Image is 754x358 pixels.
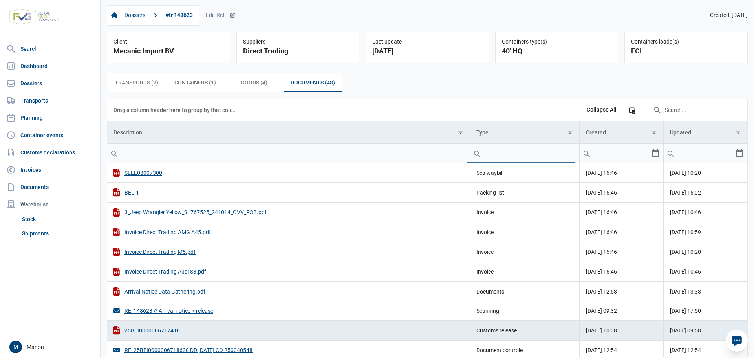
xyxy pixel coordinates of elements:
[3,196,97,212] div: Warehouse
[113,268,463,276] div: Invoice Direct Trading Audi S3.pdf
[586,249,617,255] span: [DATE] 16:46
[113,248,463,256] div: Invoice Direct Trading M5.pdf
[586,268,617,275] span: [DATE] 16:46
[586,288,617,295] span: [DATE] 12:58
[107,121,470,144] td: Column Description
[163,9,196,22] a: #tr 148623
[580,143,664,163] td: Filter cell
[586,170,617,176] span: [DATE] 16:46
[3,179,97,195] a: Documents
[670,249,701,255] span: [DATE] 10:20
[6,6,62,28] img: FVG - Global freight forwarding
[113,346,463,354] div: RE: 25BEI0000006718630 DD [DATE] CO 250040548
[113,169,463,177] div: SELE08007300
[664,143,747,163] td: Filter cell
[651,144,660,163] div: Select
[470,183,580,202] td: Packing list
[115,78,158,87] span: Transports (2)
[9,341,95,353] div: Manon
[113,287,463,296] div: Arrival Notice Data Gathering.pdf
[567,129,573,135] span: Show filter options for column 'Type'
[3,75,97,91] a: Dossiers
[241,78,267,87] span: Goods (4)
[470,144,579,163] input: Filter cell
[631,46,741,57] div: FCL
[586,327,617,334] span: [DATE] 10:08
[3,110,97,126] a: Planning
[113,46,223,57] div: Mecanic Import BV
[670,268,701,275] span: [DATE] 10:46
[243,39,353,46] div: Suppliers
[3,162,97,178] a: Invoices
[470,121,580,144] td: Column Type
[470,301,580,321] td: Scanning
[670,129,691,136] div: Updated
[107,143,470,163] td: Filter cell
[735,144,744,163] div: Select
[470,262,580,281] td: Invoice
[3,41,97,57] a: Search
[710,12,748,19] span: Created: [DATE]
[670,170,701,176] span: [DATE] 10:20
[113,307,463,315] div: RE: 148623 // Arrival notice + release
[664,144,735,163] input: Filter cell
[107,144,121,163] div: Search box
[670,209,701,215] span: [DATE] 10:46
[470,281,580,301] td: Documents
[113,99,741,121] div: Data grid toolbar
[291,78,335,87] span: Documents (48)
[651,129,657,135] span: Show filter options for column 'Created'
[3,127,97,143] a: Container events
[243,46,353,57] div: Direct Trading
[113,39,223,46] div: Client
[206,12,236,19] div: Edit Ref
[631,39,741,46] div: Containers loads(s)
[174,78,216,87] span: Containers (1)
[670,288,701,295] span: [DATE] 13:33
[3,93,97,108] a: Transports
[670,327,701,334] span: [DATE] 09:58
[476,129,489,136] div: Type
[113,208,463,217] div: 3_Jeep Wrangler Yellow_9L767525_241014_OVV_FOB.pdf
[113,188,463,196] div: BEL-1
[502,46,612,57] div: 40' HQ
[470,143,580,163] td: Filter cell
[470,144,484,163] div: Search box
[470,242,580,262] td: Invoice
[3,145,97,160] a: Customs declarations
[3,58,97,74] a: Dashboard
[586,229,617,235] span: [DATE] 16:46
[586,209,617,215] span: [DATE] 16:46
[647,101,741,119] input: Search in the data grid
[113,104,240,116] div: Drag a column header here to group by that column
[470,163,580,183] td: Sea waybill
[121,9,148,22] a: Dossiers
[113,326,463,334] div: 25BEI0000006717410
[586,308,617,314] span: [DATE] 09:32
[113,228,463,236] div: Invoice Direct Trading AMG A45.pdf
[580,144,594,163] div: Search box
[9,341,22,353] button: M
[372,39,482,46] div: Last update
[670,347,701,353] span: [DATE] 12:54
[587,106,617,114] div: Collapse All
[580,144,651,163] input: Filter cell
[670,189,701,196] span: [DATE] 16:02
[664,144,678,163] div: Search box
[586,129,606,136] div: Created
[664,121,747,144] td: Column Updated
[580,121,664,144] td: Column Created
[113,129,142,136] div: Description
[670,308,701,314] span: [DATE] 17:50
[470,202,580,222] td: Invoice
[107,144,470,163] input: Filter cell
[586,347,617,353] span: [DATE] 12:54
[458,129,463,135] span: Show filter options for column 'Description'
[502,39,612,46] div: Containers type(s)
[19,226,97,241] a: Shipments
[19,212,97,226] a: Stock
[470,222,580,242] td: Invoice
[670,229,701,235] span: [DATE] 10:59
[372,46,482,57] div: [DATE]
